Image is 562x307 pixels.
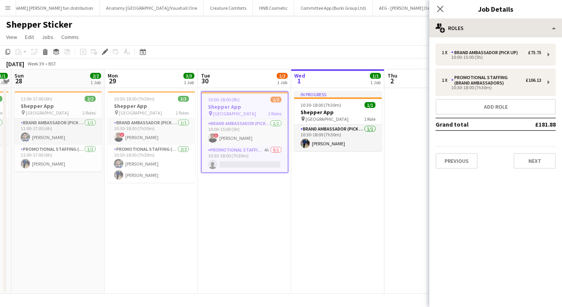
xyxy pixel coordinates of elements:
[114,96,155,102] span: 10:30-18:00 (7h30m)
[451,50,521,55] div: Brand Ambassador (Pick up)
[14,72,24,79] span: Sun
[429,4,562,14] h3: Job Details
[202,103,288,110] h3: Shepper App
[48,61,56,67] div: BST
[294,72,305,79] span: Wed
[108,91,195,183] app-job-card: 10:30-18:00 (7h30m)3/3Shepper App [GEOGRAPHIC_DATA]2 RolesBrand Ambassador (Pick up)1/110:30-18:0...
[442,78,451,83] div: 1 x
[6,34,17,41] span: View
[429,19,562,37] div: Roles
[85,96,96,102] span: 2/2
[294,125,382,151] app-card-role: Brand Ambassador (Pick up)1/110:30-18:00 (7h30m)[PERSON_NAME]
[119,110,162,116] span: [GEOGRAPHIC_DATA]
[526,78,541,83] div: £106.13
[58,32,82,42] a: Comms
[277,79,287,85] div: 1 Job
[370,79,381,85] div: 1 Job
[373,0,471,16] button: AEG - [PERSON_NAME] Del [PERSON_NAME]
[6,19,72,30] h1: Shepper Sticker
[294,91,382,97] div: In progress
[388,72,397,79] span: Thu
[200,76,210,85] span: 30
[14,145,102,171] app-card-role: Promotional Staffing (Brand Ambassadors)1/111:00-17:00 (6h)[PERSON_NAME]
[293,76,305,85] span: 1
[213,111,256,116] span: [GEOGRAPHIC_DATA]
[108,118,195,145] app-card-role: Brand Ambassador (Pick up)1/110:30-18:00 (7h30m)![PERSON_NAME]
[108,145,195,183] app-card-role: Promotional Staffing (Brand Ambassadors)2/210:30-18:00 (7h30m)[PERSON_NAME][PERSON_NAME]
[14,118,102,145] app-card-role: Brand Ambassador (Pick up)1/111:00-17:00 (6h)[PERSON_NAME]
[100,0,204,16] button: Anatomy [GEOGRAPHIC_DATA]/Vauxhall One
[386,76,397,85] span: 2
[451,75,526,86] div: Promotional Staffing (Brand Ambassadors)
[14,91,102,171] app-job-card: 11:00-17:00 (6h)2/2Shepper App [GEOGRAPHIC_DATA]2 RolesBrand Ambassador (Pick up)1/111:00-17:00 (...
[306,116,349,122] span: [GEOGRAPHIC_DATA]
[14,102,102,109] h3: Shepper App
[370,73,381,79] span: 1/1
[176,110,189,116] span: 2 Roles
[26,110,69,116] span: [GEOGRAPHIC_DATA]
[107,76,118,85] span: 29
[26,61,45,67] span: Week 39
[120,132,124,137] span: !
[301,102,341,108] span: 10:30-18:00 (7h30m)
[277,73,288,79] span: 1/2
[201,72,210,79] span: Tue
[208,97,240,102] span: 10:00-18:00 (8h)
[61,34,79,41] span: Comms
[201,91,288,173] app-job-card: 10:00-18:00 (8h)1/2Shepper App [GEOGRAPHIC_DATA]2 RolesBrand Ambassador (Pick up)1/110:00-15:00 (...
[21,96,52,102] span: 11:00-17:00 (6h)
[442,86,541,90] div: 10:30-18:00 (7h30m)
[214,133,219,138] span: !
[184,79,194,85] div: 1 Job
[6,60,24,68] div: [DATE]
[436,118,509,131] td: Grand total
[42,34,53,41] span: Jobs
[442,50,451,55] div: 1 x
[514,153,556,169] button: Next
[202,119,288,146] app-card-role: Brand Ambassador (Pick up)1/110:00-15:00 (5h)![PERSON_NAME]
[270,97,281,102] span: 1/2
[253,0,294,16] button: HNB Cosmetic
[528,50,541,55] div: £75.75
[436,153,478,169] button: Previous
[442,55,541,59] div: 10:00-15:00 (5h)
[90,73,101,79] span: 2/2
[39,32,57,42] a: Jobs
[202,146,288,172] app-card-role: Promotional Staffing (Brand Ambassadors)4A0/110:30-18:00 (7h30m)
[25,34,34,41] span: Edit
[294,0,373,16] button: Committee App (Burki Group Ltd)
[82,110,96,116] span: 2 Roles
[22,32,37,42] a: Edit
[365,102,375,108] span: 1/1
[3,32,20,42] a: View
[204,0,253,16] button: Creature Comforts
[509,118,556,131] td: £181.88
[268,111,281,116] span: 2 Roles
[13,76,24,85] span: 28
[364,116,375,122] span: 1 Role
[108,102,195,109] h3: Shepper App
[91,79,101,85] div: 1 Job
[436,99,556,115] button: Add role
[294,109,382,116] h3: Shepper App
[178,96,189,102] span: 3/3
[183,73,194,79] span: 3/3
[294,91,382,151] app-job-card: In progress10:30-18:00 (7h30m)1/1Shepper App [GEOGRAPHIC_DATA]1 RoleBrand Ambassador (Pick up)1/1...
[108,72,118,79] span: Mon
